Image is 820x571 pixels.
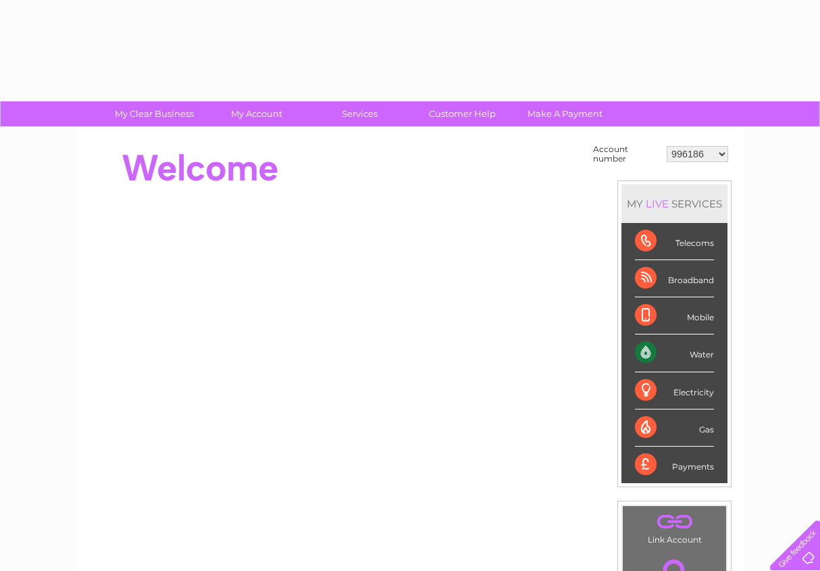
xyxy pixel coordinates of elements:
[621,184,727,223] div: MY SERVICES
[407,101,518,126] a: Customer Help
[635,372,714,409] div: Electricity
[590,141,663,167] td: Account number
[635,334,714,372] div: Water
[626,510,723,533] a: .
[635,297,714,334] div: Mobile
[622,505,727,548] td: Link Account
[635,447,714,483] div: Payments
[509,101,621,126] a: Make A Payment
[635,260,714,297] div: Broadband
[635,223,714,260] div: Telecoms
[635,409,714,447] div: Gas
[643,197,671,210] div: LIVE
[201,101,313,126] a: My Account
[304,101,415,126] a: Services
[99,101,210,126] a: My Clear Business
